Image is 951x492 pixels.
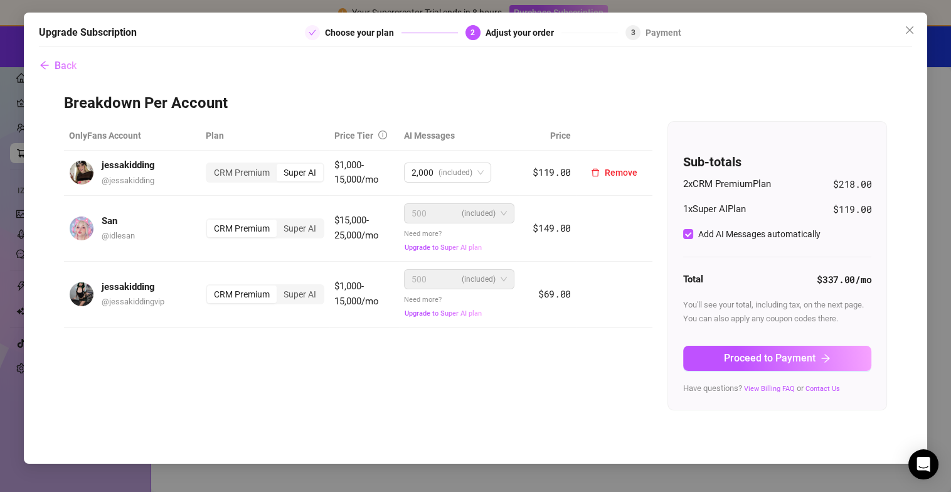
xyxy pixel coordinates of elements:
[605,168,637,178] span: Remove
[102,297,164,306] span: @ jessakiddingvip
[207,286,277,303] div: CRM Premium
[538,287,571,300] span: $69.00
[412,270,427,289] span: 500
[900,25,920,35] span: Close
[64,94,887,114] h3: Breakdown Per Account
[900,20,920,40] button: Close
[70,282,93,306] img: avatar.jpg
[519,121,576,151] th: Price
[206,163,324,183] div: segmented control
[817,273,871,286] strong: $337.00 /mo
[404,309,482,318] button: Upgrade to Super AI plan
[462,204,496,223] span: (included)
[39,25,137,40] h5: Upgrade Subscription
[646,25,681,40] div: Payment
[70,217,93,240] img: avatar.jpg
[40,60,50,70] span: arrow-left
[404,296,482,318] span: Need more?
[805,385,840,393] a: Contact Us
[207,220,277,237] div: CRM Premium
[334,215,379,241] span: $15,000-25,000/mo
[412,204,427,223] span: 500
[405,309,482,318] span: Upgrade to Super AI plan
[683,383,840,393] span: Have questions? or
[698,227,821,241] div: Add AI Messages automatically
[462,270,496,289] span: (included)
[277,164,323,181] div: Super AI
[102,215,117,227] strong: San
[206,218,324,238] div: segmented control
[631,28,635,37] span: 3
[334,281,379,307] span: $1,000-15,000/mo
[64,121,201,151] th: OnlyFans Account
[55,60,77,72] span: Back
[399,121,519,151] th: AI Messages
[905,25,915,35] span: close
[438,163,472,182] span: (included)
[683,300,864,323] span: You'll see your total, including tax, on the next page. You can also apply any coupon codes there.
[404,243,482,252] button: Upgrade to Super AI plan
[70,161,93,184] img: avatar.jpg
[683,153,871,171] h4: Sub-totals
[683,202,746,217] span: 1 x Super AI Plan
[206,284,324,304] div: segmented control
[724,352,816,364] span: Proceed to Payment
[325,25,401,40] div: Choose your plan
[334,131,373,141] span: Price Tier
[309,29,316,36] span: check
[378,131,387,139] span: info-circle
[581,163,647,183] button: Remove
[821,353,831,363] span: arrow-right
[405,243,482,252] span: Upgrade to Super AI plan
[201,121,329,151] th: Plan
[102,231,135,240] span: @ idlesan
[404,230,482,252] span: Need more?
[102,159,155,171] strong: jessakidding
[683,177,771,192] span: 2 x CRM Premium Plan
[683,274,703,285] strong: Total
[39,53,77,78] button: Back
[470,28,475,37] span: 2
[486,25,561,40] div: Adjust your order
[412,163,433,182] span: 2,000
[207,164,277,181] div: CRM Premium
[334,159,379,186] span: $1,000-15,000/mo
[277,220,323,237] div: Super AI
[833,177,871,192] span: $218.00
[683,346,871,371] button: Proceed to Paymentarrow-right
[591,168,600,177] span: delete
[533,222,571,234] span: $149.00
[533,166,571,178] span: $119.00
[102,176,154,185] span: @ jessakidding
[908,449,938,479] div: Open Intercom Messenger
[744,385,795,393] a: View Billing FAQ
[277,286,323,303] div: Super AI
[833,202,871,217] span: $119.00
[102,281,155,292] strong: jessakidding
